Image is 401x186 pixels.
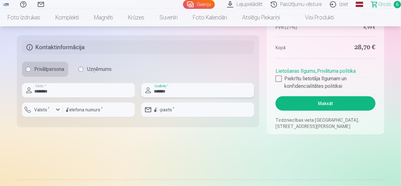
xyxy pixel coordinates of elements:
[22,103,63,117] button: Valsts*
[329,24,376,30] dd: 4,99 €
[276,75,375,90] label: Piekrītu lietotāja līgumam un konfidencialitātes politikai
[317,68,356,74] a: Privātuma politika
[276,68,315,74] a: Lietošanas līgums
[120,9,152,26] a: Krūzes
[22,62,68,77] label: Privātpersona
[78,67,83,72] input: Uzņēmums
[276,117,375,130] p: Tirdzniecības vieta [GEOGRAPHIC_DATA], [STREET_ADDRESS][PERSON_NAME]
[329,43,376,52] dd: 28,70 €
[276,24,322,30] dt: PVN (21%)
[32,107,53,113] label: Valsts
[378,1,391,8] span: Grozs
[276,43,322,52] dt: Kopā
[3,3,9,6] img: /fa1
[75,62,116,77] label: Uzņēmums
[22,40,254,54] h5: Kontaktinformācija
[185,9,235,26] a: Foto kalendāri
[235,9,287,26] a: Atslēgu piekariņi
[26,67,31,72] input: Privātpersona
[48,9,86,26] a: Komplekti
[287,9,342,26] a: Visi produkti
[276,96,375,111] button: Maksāt
[394,1,401,8] span: 6
[152,9,185,26] a: Suvenīri
[86,9,120,26] a: Magnēti
[276,65,375,90] div: ,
